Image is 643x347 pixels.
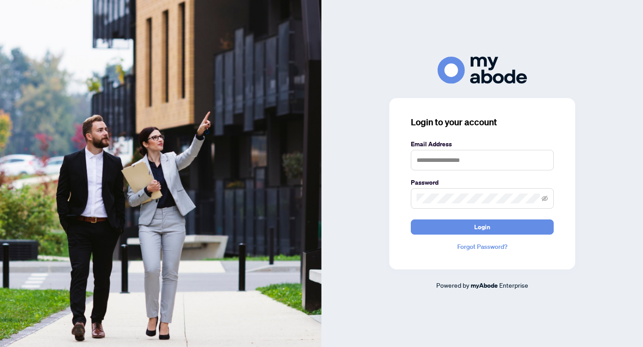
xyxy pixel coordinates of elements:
[411,139,554,149] label: Email Address
[471,281,498,290] a: myAbode
[499,281,528,289] span: Enterprise
[542,195,548,202] span: eye-invisible
[411,178,554,187] label: Password
[411,116,554,128] h3: Login to your account
[474,220,490,234] span: Login
[411,219,554,235] button: Login
[411,242,554,252] a: Forgot Password?
[438,57,527,84] img: ma-logo
[436,281,469,289] span: Powered by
